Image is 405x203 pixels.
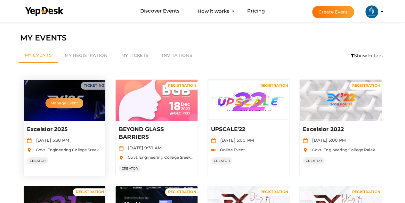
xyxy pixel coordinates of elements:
[346,48,387,63] li: Show Filters
[217,147,245,152] span: Online Event
[119,165,141,172] span: CREATOR
[303,138,308,143] img: calendar.svg
[309,137,346,143] span: [DATE] 5:00 PM
[211,148,216,153] img: video-icon.svg
[196,5,231,17] button: How it works
[25,52,52,57] span: My Events
[155,48,199,63] a: Invitations
[303,148,308,153] img: location.svg
[27,126,101,133] p: Excelsior 2025
[140,5,180,17] a: Discover Events
[125,145,162,150] span: [DATE] 9:30 AM
[211,157,233,164] span: CREATOR
[211,126,285,133] p: UPSCALE'22
[19,48,58,63] a: My Events
[45,98,83,108] button: Manage Event
[119,126,193,141] p: BEYOND GLASS BARRIERS
[65,53,108,58] span: My Registration
[33,147,330,152] span: Govt. Engineering College Sreekrishnapuram, [GEOGRAPHIC_DATA], Mannampatta, Sreekrishnapuram, [GE...
[162,53,192,58] span: Invitations
[217,137,254,143] span: [DATE] 5:00 PM
[247,5,265,17] a: Pricing
[312,6,354,18] button: Create Event
[115,48,155,63] a: My Tickets
[20,32,385,44] div: MY EVENTS
[27,157,49,164] span: CREATOR
[33,137,69,143] span: [DATE] 5:30 PM
[27,138,32,143] img: calendar.svg
[119,155,124,160] img: location.svg
[211,138,216,143] img: calendar.svg
[119,146,124,151] img: calendar.svg
[303,126,377,133] p: Excelsior 2022
[58,48,114,63] a: My Registration
[121,53,149,58] span: My Tickets
[303,157,325,164] span: CREATOR
[365,5,378,18] img: ACg8ocIlr20kWlusTYDilfQwsc9vjOYCKrm0LB8zShf3GP8Yo5bmpMCa=s100
[27,148,32,153] img: location.svg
